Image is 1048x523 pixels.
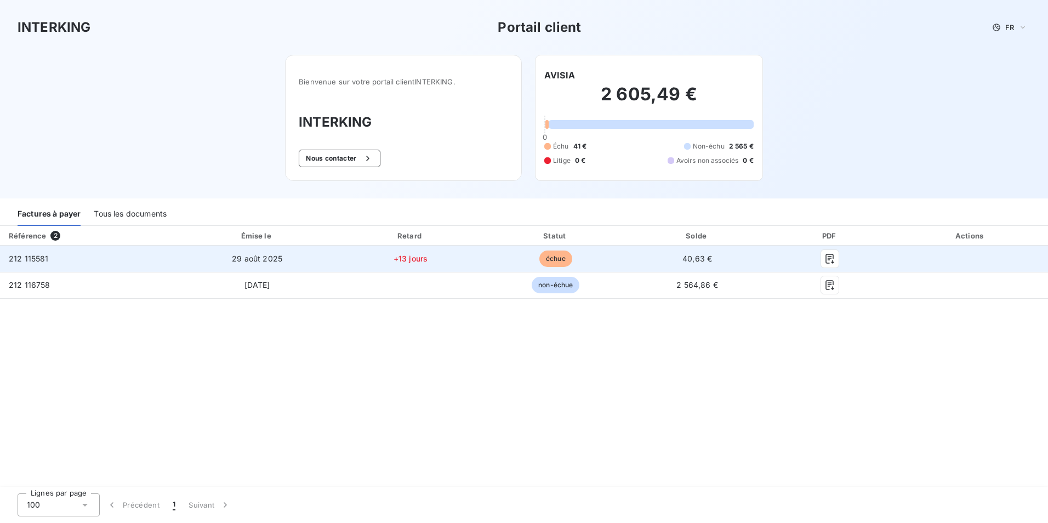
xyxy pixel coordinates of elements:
[553,156,571,166] span: Litige
[9,280,50,289] span: 212 116758
[1005,23,1014,32] span: FR
[575,156,585,166] span: 0 €
[539,251,572,267] span: échue
[486,230,625,241] div: Statut
[543,133,547,141] span: 0
[299,112,508,132] h3: INTERKING
[895,230,1046,241] div: Actions
[676,156,739,166] span: Avoirs non associés
[50,231,60,241] span: 2
[166,493,182,516] button: 1
[299,150,380,167] button: Nous contacter
[743,156,753,166] span: 0 €
[729,141,754,151] span: 2 565 €
[544,69,575,82] h6: AVISIA
[693,141,725,151] span: Non-échu
[394,254,428,263] span: +13 jours
[299,77,508,86] span: Bienvenue sur votre portail client INTERKING .
[18,203,81,226] div: Factures à payer
[232,254,282,263] span: 29 août 2025
[9,254,49,263] span: 212 115581
[94,203,167,226] div: Tous les documents
[770,230,891,241] div: PDF
[553,141,569,151] span: Échu
[630,230,765,241] div: Solde
[182,493,237,516] button: Suivant
[676,280,718,289] span: 2 564,86 €
[498,18,581,37] h3: Portail client
[532,277,579,293] span: non-échue
[18,18,90,37] h3: INTERKING
[173,499,175,510] span: 1
[544,83,754,116] h2: 2 605,49 €
[244,280,270,289] span: [DATE]
[179,230,335,241] div: Émise le
[27,499,40,510] span: 100
[100,493,166,516] button: Précédent
[9,231,46,240] div: Référence
[573,141,587,151] span: 41 €
[682,254,712,263] span: 40,63 €
[339,230,482,241] div: Retard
